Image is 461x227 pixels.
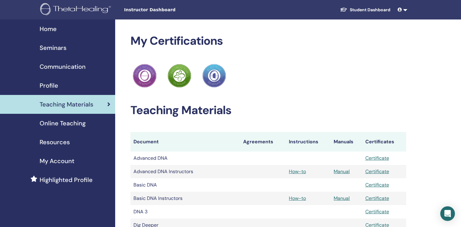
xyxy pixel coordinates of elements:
div: Open Intercom Messenger [440,206,455,221]
a: Student Dashboard [335,4,395,16]
td: Advanced DNA Instructors [130,165,240,178]
span: Profile [40,81,58,90]
td: Basic DNA Instructors [130,192,240,205]
img: Practitioner [168,64,191,88]
a: How-to [289,168,306,175]
a: Manual [334,168,350,175]
th: Manuals [331,132,362,152]
span: Communication [40,62,86,71]
a: Certificate [365,208,389,215]
span: Seminars [40,43,66,52]
h2: Teaching Materials [130,103,406,117]
img: logo.png [40,3,113,17]
img: Practitioner [202,64,226,88]
img: graduation-cap-white.svg [340,7,347,12]
a: Manual [334,195,350,201]
h2: My Certifications [130,34,406,48]
th: Instructions [286,132,331,152]
span: My Account [40,156,74,166]
a: Certificate [365,182,389,188]
td: Advanced DNA [130,152,240,165]
a: How-to [289,195,306,201]
th: Certificates [362,132,406,152]
span: Home [40,24,57,33]
a: Certificate [365,195,389,201]
img: Practitioner [133,64,157,88]
td: Basic DNA [130,178,240,192]
a: Certificate [365,168,389,175]
span: Teaching Materials [40,100,93,109]
span: Instructor Dashboard [124,7,215,13]
span: Online Teaching [40,119,86,128]
a: Certificate [365,155,389,161]
span: Highlighted Profile [40,175,93,184]
th: Document [130,132,240,152]
td: DNA 3 [130,205,240,218]
th: Agreements [240,132,286,152]
span: Resources [40,138,70,147]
